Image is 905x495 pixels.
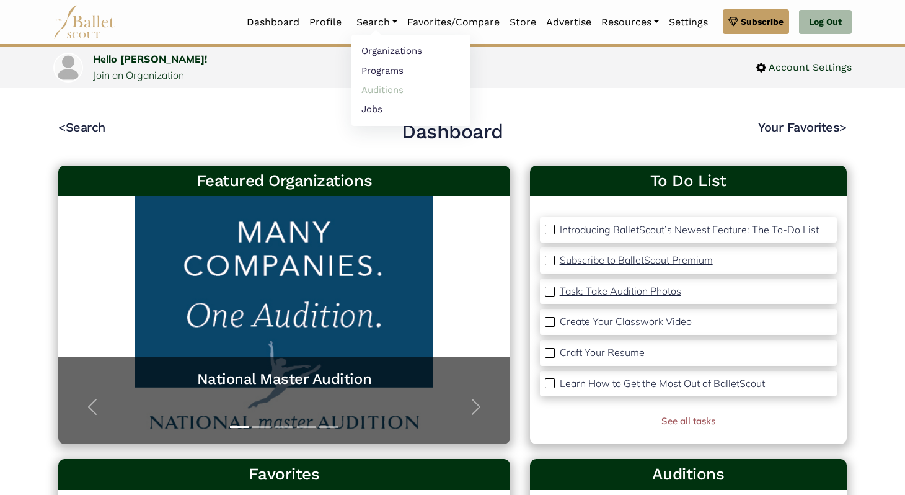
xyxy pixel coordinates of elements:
[560,314,692,330] a: Create Your Classwork Video
[93,69,184,81] a: Join an Organization
[351,61,470,80] a: Programs
[58,120,105,135] a: <Search
[758,120,847,135] a: Your Favorites
[351,35,470,126] ul: Resources
[351,9,402,35] a: Search
[304,9,347,35] a: Profile
[93,53,207,65] a: Hello [PERSON_NAME]!
[560,254,713,266] p: Subscribe to BalletScout Premium
[560,346,645,359] p: Craft Your Resume
[351,80,470,99] a: Auditions
[505,9,541,35] a: Store
[402,9,505,35] a: Favorites/Compare
[252,420,271,434] button: Slide 2
[351,99,470,118] a: Jobs
[319,420,338,434] button: Slide 5
[560,252,713,269] a: Subscribe to BalletScout Premium
[58,119,66,135] code: <
[71,370,498,389] a: National Master Audition
[351,42,470,61] a: Organizations
[728,15,738,29] img: gem.svg
[661,415,715,427] a: See all tasks
[68,464,500,485] h3: Favorites
[741,15,784,29] span: Subscribe
[68,171,500,192] h3: Featured Organizations
[723,9,789,34] a: Subscribe
[664,9,713,35] a: Settings
[560,222,819,238] a: Introducing BalletScout’s Newest Feature: The To-Do List
[560,283,681,300] a: Task: Take Audition Photos
[560,376,765,392] a: Learn How to Get the Most Out of BalletScout
[560,345,645,361] a: Craft Your Resume
[560,223,819,236] p: Introducing BalletScout’s Newest Feature: The To-Do List
[540,171,837,192] a: To Do List
[756,60,852,76] a: Account Settings
[799,10,852,35] a: Log Out
[560,285,681,297] p: Task: Take Audition Photos
[560,315,692,328] p: Create Your Classwork Video
[540,464,837,485] h3: Auditions
[242,9,304,35] a: Dashboard
[297,420,316,434] button: Slide 4
[541,9,596,35] a: Advertise
[275,420,293,434] button: Slide 3
[596,9,664,35] a: Resources
[55,54,82,81] img: profile picture
[560,377,765,390] p: Learn How to Get the Most Out of BalletScout
[230,420,249,434] button: Slide 1
[839,119,847,135] code: >
[766,60,852,76] span: Account Settings
[402,119,503,145] h2: Dashboard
